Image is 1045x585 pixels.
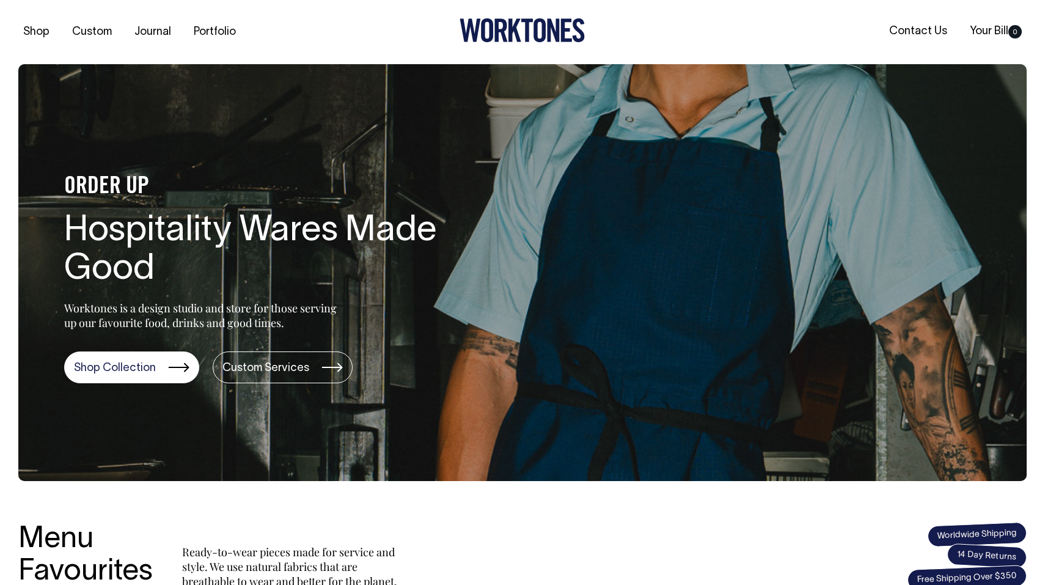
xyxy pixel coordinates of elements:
[213,351,353,383] a: Custom Services
[64,174,455,200] h4: ORDER UP
[64,351,199,383] a: Shop Collection
[1008,25,1022,39] span: 0
[64,301,342,330] p: Worktones is a design studio and store for those serving up our favourite food, drinks and good t...
[965,21,1027,42] a: Your Bill0
[67,22,117,42] a: Custom
[18,22,54,42] a: Shop
[189,22,241,42] a: Portfolio
[947,543,1027,569] span: 14 Day Returns
[927,521,1027,547] span: Worldwide Shipping
[130,22,176,42] a: Journal
[64,212,455,290] h1: Hospitality Wares Made Good
[884,21,952,42] a: Contact Us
